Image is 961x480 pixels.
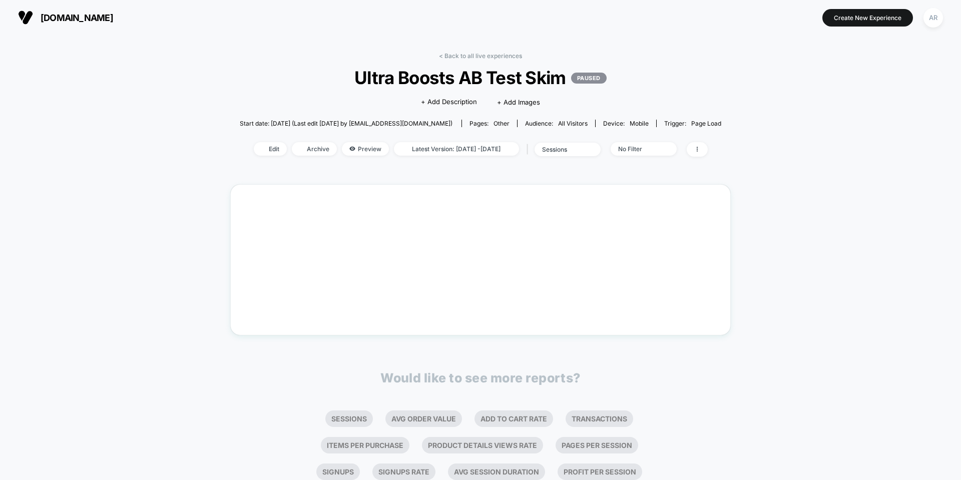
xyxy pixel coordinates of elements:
button: Create New Experience [822,9,913,27]
span: Preview [342,142,389,156]
span: Edit [254,142,287,156]
div: Trigger: [664,120,721,127]
div: AR [923,8,943,28]
li: Avg Order Value [385,410,462,427]
span: | [524,142,535,157]
li: Pages Per Session [556,437,638,453]
li: Transactions [566,410,633,427]
div: No Filter [618,145,658,153]
div: Pages: [469,120,510,127]
p: Would like to see more reports? [380,370,581,385]
li: Sessions [325,410,373,427]
li: Avg Session Duration [448,463,545,480]
img: Visually logo [18,10,33,25]
button: AR [920,8,946,28]
li: Signups [316,463,360,480]
li: Items Per Purchase [321,437,409,453]
button: [DOMAIN_NAME] [15,10,116,26]
li: Profit Per Session [558,463,642,480]
span: Latest Version: [DATE] - [DATE] [394,142,519,156]
li: Product Details Views Rate [422,437,543,453]
li: Add To Cart Rate [474,410,553,427]
span: All Visitors [558,120,588,127]
span: Device: [595,120,656,127]
span: other [494,120,510,127]
span: Start date: [DATE] (Last edit [DATE] by [EMAIL_ADDRESS][DOMAIN_NAME]) [240,120,452,127]
span: + Add Description [421,97,477,107]
li: Signups Rate [372,463,435,480]
span: Page Load [691,120,721,127]
a: < Back to all live experiences [439,52,522,60]
span: Archive [292,142,337,156]
span: Ultra Boosts AB Test Skim [264,67,697,88]
p: PAUSED [571,73,607,84]
span: + Add Images [497,98,540,106]
div: sessions [542,146,582,153]
span: [DOMAIN_NAME] [41,13,113,23]
div: Audience: [525,120,588,127]
span: mobile [630,120,649,127]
